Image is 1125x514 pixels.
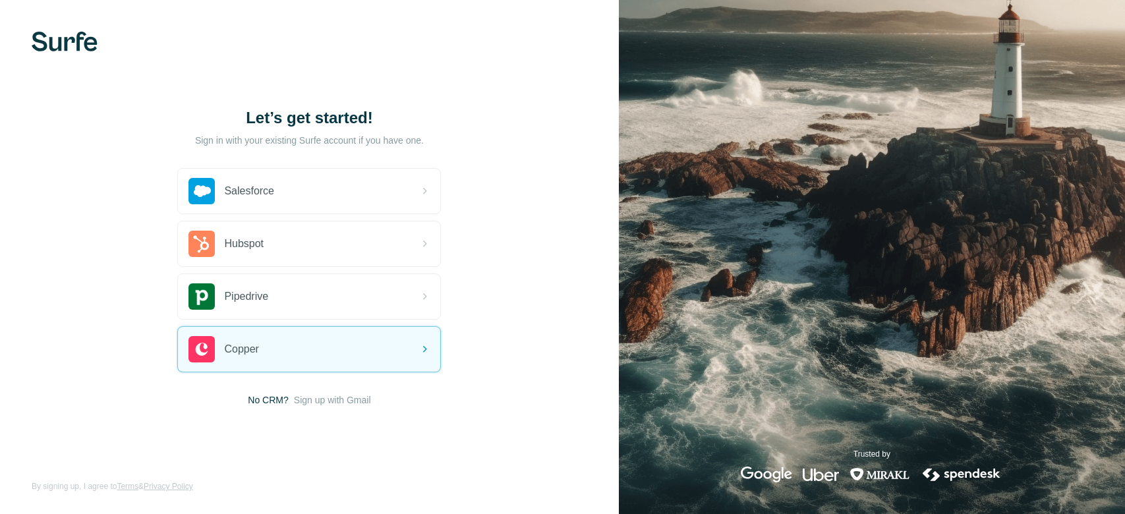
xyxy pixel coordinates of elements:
[850,467,910,482] img: mirakl's logo
[294,393,371,407] button: Sign up with Gmail
[195,134,424,147] p: Sign in with your existing Surfe account if you have one.
[32,32,98,51] img: Surfe's logo
[117,482,138,491] a: Terms
[32,480,193,492] span: By signing up, I agree to &
[188,178,215,204] img: salesforce's logo
[224,341,258,357] span: Copper
[188,336,215,362] img: copper's logo
[188,231,215,257] img: hubspot's logo
[144,482,193,491] a: Privacy Policy
[853,448,890,460] p: Trusted by
[741,467,792,482] img: google's logo
[224,236,264,252] span: Hubspot
[803,467,839,482] img: uber's logo
[188,283,215,310] img: pipedrive's logo
[224,289,268,304] span: Pipedrive
[248,393,288,407] span: No CRM?
[224,183,274,199] span: Salesforce
[921,467,1002,482] img: spendesk's logo
[177,107,441,128] h1: Let’s get started!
